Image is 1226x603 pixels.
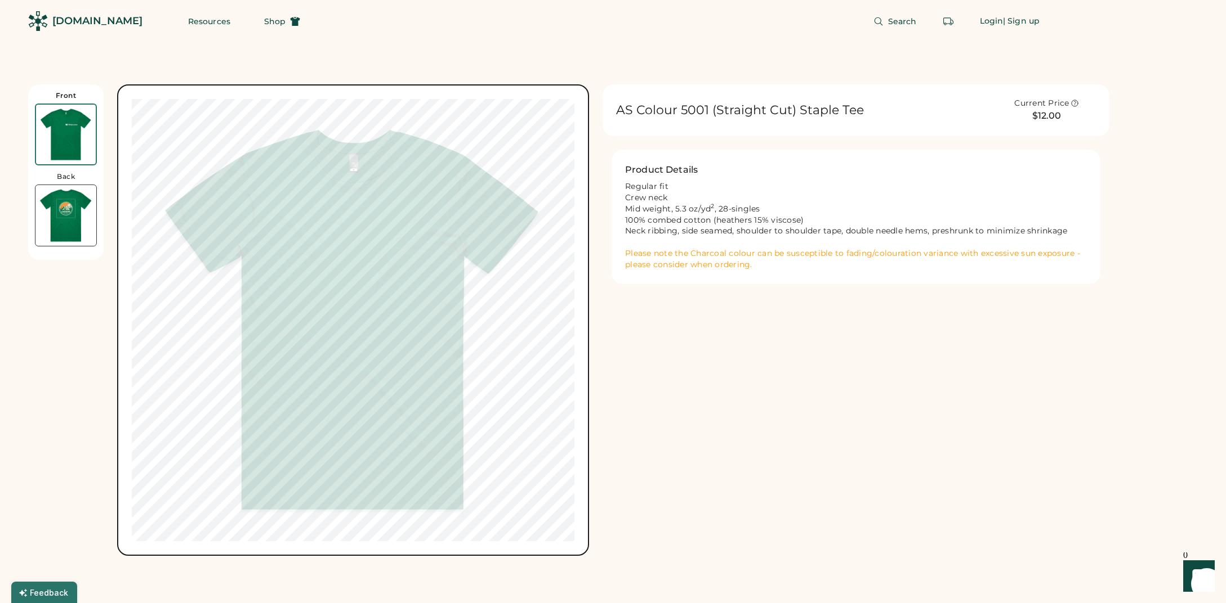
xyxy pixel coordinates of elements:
button: Shop [251,10,314,33]
img: Back Thumbnail [35,185,96,246]
span: Shop [264,17,286,25]
button: Resources [175,10,244,33]
div: Back [57,172,75,181]
div: Regular fit Crew neck Mid weight, 5.3 oz/yd , 28-singles 100% combed cotton (heathers 15% viscose... [625,181,1087,271]
h1: AS Colour 5001 (Straight Cut) Staple Tee [616,102,864,118]
sup: 2 [711,202,714,210]
img: Rendered Logo - Screens [28,11,48,31]
div: | Sign up [1003,16,1040,27]
div: [DOMAIN_NAME] [52,14,142,28]
div: Login [980,16,1004,27]
div: Front [56,91,77,100]
button: Retrieve an order [937,10,960,33]
h2: Product Details [625,163,698,177]
img: Front Thumbnail [36,105,96,164]
span: Search [888,17,917,25]
font: Please note the Charcoal colour can be susceptible to fading/colouration variance with excessive ... [625,248,1082,269]
div: Current Price [1014,98,1069,109]
button: Search [860,10,930,33]
div: $12.00 [997,109,1096,123]
iframe: Front Chat [1172,552,1221,601]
